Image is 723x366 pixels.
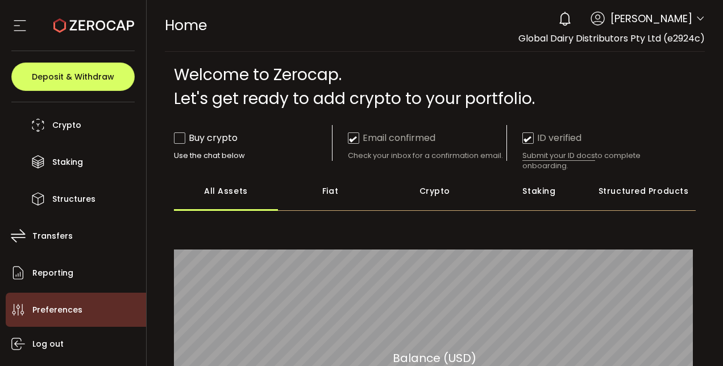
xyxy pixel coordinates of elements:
div: ID verified [522,131,581,145]
div: Fiat [278,171,383,211]
span: Staking [52,154,83,170]
span: Submit your ID docs [522,151,595,161]
span: Global Dairy Distributors Pty Ltd (e2924c) [518,32,705,45]
span: Log out [32,336,64,352]
div: Welcome to Zerocap. Let's get ready to add crypto to your portfolio. [174,63,696,111]
section: Balance (USD) [393,349,476,366]
iframe: Chat Widget [666,311,723,366]
div: Check your inbox for a confirmation email. [348,151,506,161]
div: Crypto [383,171,487,211]
span: Transfers [32,228,73,244]
button: Deposit & Withdraw [11,63,135,91]
div: Staking [487,171,592,211]
div: Use the chat below [174,151,332,161]
div: Buy crypto [174,131,238,145]
div: Email confirmed [348,131,435,145]
span: Structures [52,191,95,207]
span: Preferences [32,302,82,318]
div: All Assets [174,171,279,211]
div: to complete onboarding. [522,151,680,171]
span: Home [165,15,207,35]
span: [PERSON_NAME] [610,11,692,26]
span: Crypto [52,117,81,134]
span: Reporting [32,265,73,281]
div: Structured Products [591,171,696,211]
span: Deposit & Withdraw [32,73,114,81]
